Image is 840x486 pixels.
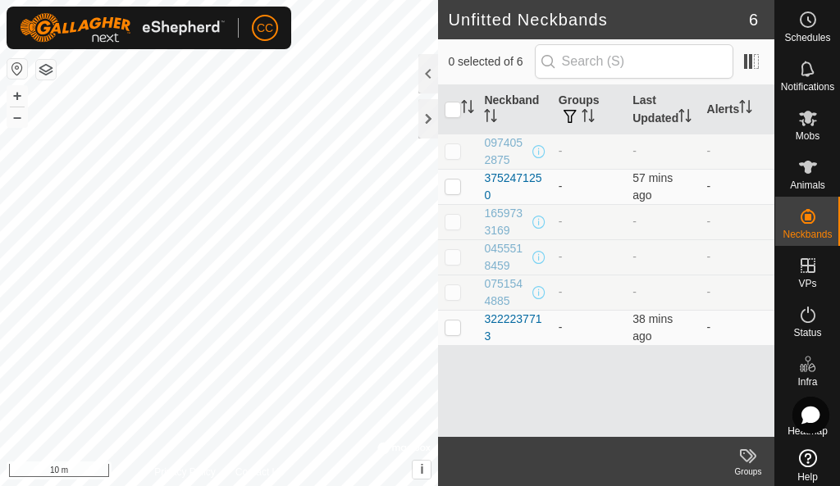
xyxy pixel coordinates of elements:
[797,377,817,387] span: Infra
[783,229,832,239] span: Neckbands
[448,53,534,70] span: 0 selected of 6
[552,275,626,310] td: -
[701,239,774,275] td: -
[257,20,273,37] span: CC
[632,285,637,298] span: -
[484,134,528,169] div: 0974052875
[790,180,825,190] span: Animals
[484,311,545,345] div: 3222237713
[787,426,828,436] span: Heatmap
[552,239,626,275] td: -
[20,13,225,43] img: Gallagher Logo
[154,465,216,479] a: Privacy Policy
[701,134,774,169] td: -
[722,466,774,478] div: Groups
[701,85,774,134] th: Alerts
[749,7,758,32] span: 6
[235,465,284,479] a: Contact Us
[7,86,27,106] button: +
[678,111,692,125] p-sorticon: Activate to sort
[632,250,637,263] span: -
[701,169,774,204] td: -
[701,275,774,310] td: -
[552,310,626,345] td: -
[484,240,528,275] div: 0455518459
[420,462,423,476] span: i
[582,111,595,125] p-sorticon: Activate to sort
[781,82,834,92] span: Notifications
[484,205,528,239] div: 1659733169
[7,107,27,127] button: –
[626,85,700,134] th: Last Updated
[448,10,748,30] h2: Unfitted Neckbands
[798,279,816,288] span: VPs
[793,328,821,338] span: Status
[797,472,818,482] span: Help
[784,33,830,43] span: Schedules
[552,204,626,239] td: -
[632,144,637,157] span: -
[796,131,819,141] span: Mobs
[632,312,673,343] span: 10 Aug 2025, 11:26 am
[484,111,497,125] p-sorticon: Activate to sort
[701,204,774,239] td: -
[632,215,637,228] span: -
[477,85,551,134] th: Neckband
[7,59,27,79] button: Reset Map
[552,134,626,169] td: -
[739,102,752,116] p-sorticon: Activate to sort
[632,171,673,202] span: 10 Aug 2025, 11:06 am
[535,44,733,79] input: Search (S)
[484,275,528,310] div: 0751544885
[36,60,56,79] button: Map Layers
[701,310,774,345] td: -
[484,170,545,204] div: 3752471250
[552,85,626,134] th: Groups
[461,102,474,116] p-sorticon: Activate to sort
[552,169,626,204] td: -
[413,461,431,479] button: i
